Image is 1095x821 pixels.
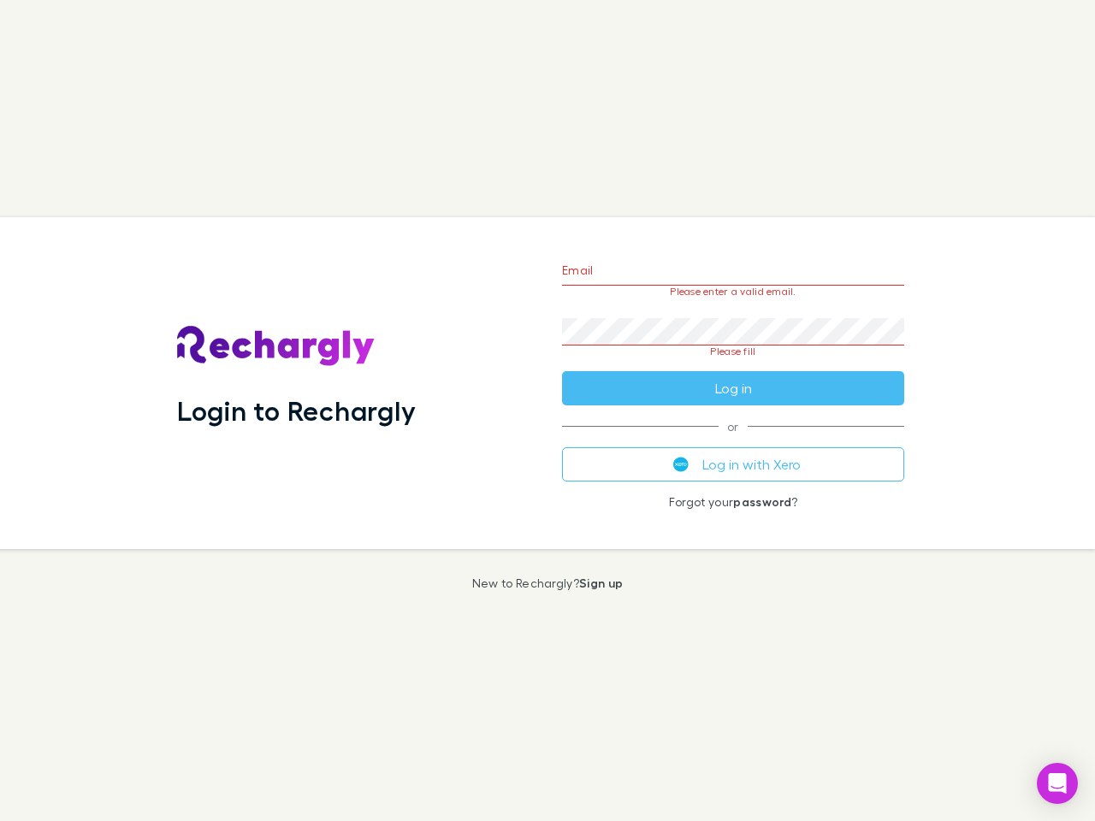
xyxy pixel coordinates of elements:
button: Log in [562,371,904,405]
p: Please enter a valid email. [562,286,904,298]
p: Please fill [562,346,904,357]
div: Open Intercom Messenger [1037,763,1078,804]
span: or [562,426,904,427]
img: Rechargly's Logo [177,326,376,367]
img: Xero's logo [673,457,689,472]
p: Forgot your ? [562,495,904,509]
button: Log in with Xero [562,447,904,481]
p: New to Rechargly? [472,576,624,590]
a: Sign up [579,576,623,590]
h1: Login to Rechargly [177,394,416,427]
a: password [733,494,791,509]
